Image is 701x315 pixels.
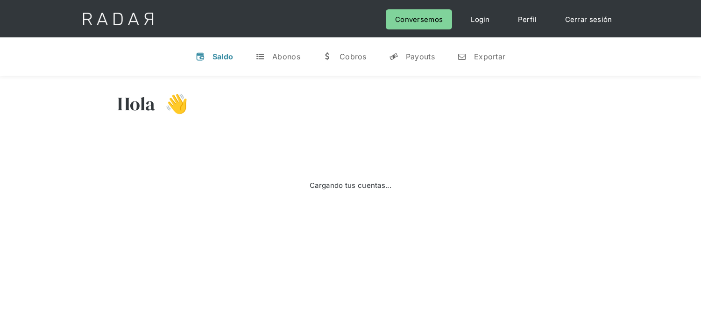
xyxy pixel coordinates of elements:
[323,52,332,61] div: w
[509,9,546,29] a: Perfil
[310,179,391,192] div: Cargando tus cuentas...
[457,52,467,61] div: n
[406,52,435,61] div: Payouts
[474,52,505,61] div: Exportar
[461,9,499,29] a: Login
[117,92,156,115] h3: Hola
[389,52,398,61] div: y
[386,9,452,29] a: Conversemos
[340,52,367,61] div: Cobros
[212,52,234,61] div: Saldo
[196,52,205,61] div: v
[272,52,300,61] div: Abonos
[156,92,188,115] h3: 👋
[556,9,622,29] a: Cerrar sesión
[255,52,265,61] div: t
